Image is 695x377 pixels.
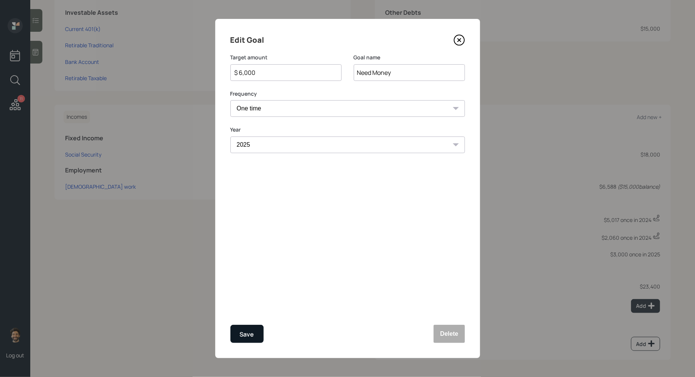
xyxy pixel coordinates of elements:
[434,325,465,343] button: Delete
[240,329,254,340] div: Save
[230,34,264,46] h4: Edit Goal
[230,325,264,343] button: Save
[230,90,465,98] label: Frequency
[354,54,465,61] label: Goal name
[230,126,465,133] label: Year
[230,54,342,61] label: Target amount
